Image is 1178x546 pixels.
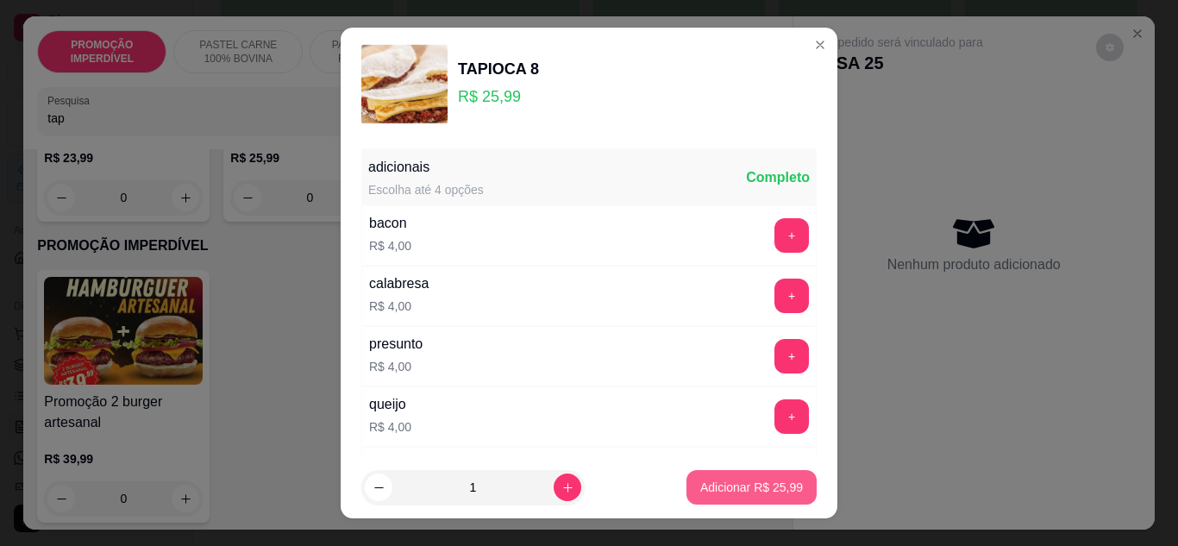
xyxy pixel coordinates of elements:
div: Escolha até 4 opções [368,181,484,198]
div: adicionais [368,157,484,178]
div: Completo [746,167,810,188]
button: add [774,218,809,253]
img: product-image [361,41,448,128]
p: R$ 4,00 [369,237,411,254]
div: calabresa [369,273,429,294]
p: R$ 4,00 [369,298,429,315]
button: decrease-product-quantity [365,474,392,501]
button: add [774,339,809,373]
div: TAPIOCA 8 [458,57,539,81]
div: catupiry [369,455,417,475]
p: R$ 4,00 [369,358,423,375]
p: R$ 25,99 [458,85,539,109]
p: R$ 4,00 [369,418,411,436]
div: presunto [369,334,423,355]
button: Adicionar R$ 25,99 [686,470,817,505]
button: add [774,399,809,434]
p: Adicionar R$ 25,99 [700,479,803,496]
button: Close [806,31,834,59]
div: bacon [369,213,411,234]
button: add [774,279,809,313]
div: queijo [369,394,411,415]
button: increase-product-quantity [554,474,581,501]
